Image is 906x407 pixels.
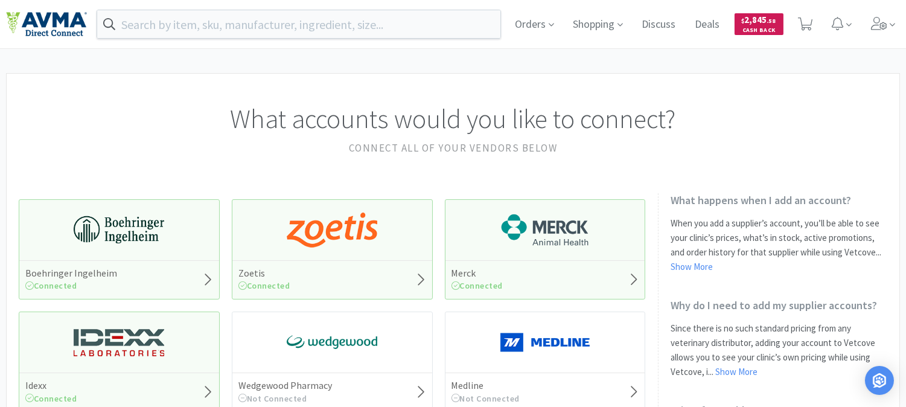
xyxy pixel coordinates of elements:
[500,212,590,248] img: 6d7abf38e3b8462597f4a2f88dede81e_176.png
[25,393,77,404] span: Connected
[19,140,887,156] h2: Connect all of your vendors below
[238,393,307,404] span: Not Connected
[287,212,377,248] img: a673e5ab4e5e497494167fe422e9a3ab.png
[238,379,332,392] h5: Wedgewood Pharmacy
[451,280,503,291] span: Connected
[671,216,887,274] p: When you add a supplier’s account, you’ll be able to see your clinic’s prices, what’s in stock, a...
[865,366,894,395] div: Open Intercom Messenger
[671,193,887,207] h2: What happens when I add an account?
[742,17,745,25] span: $
[735,8,783,40] a: $2,845.58Cash Back
[6,11,87,37] img: e4e33dab9f054f5782a47901c742baa9_102.png
[671,261,713,272] a: Show More
[74,212,164,248] img: 730db3968b864e76bcafd0174db25112_22.png
[19,98,887,140] h1: What accounts would you like to connect?
[637,19,681,30] a: Discuss
[767,17,776,25] span: . 58
[74,324,164,361] img: 13250b0087d44d67bb1668360c5632f9_13.png
[451,393,520,404] span: Not Connected
[238,280,290,291] span: Connected
[671,321,887,379] p: Since there is no such standard pricing from any veterinary distributor, adding your account to V...
[742,14,776,25] span: 2,845
[97,10,500,38] input: Search by item, sku, manufacturer, ingredient, size...
[691,19,725,30] a: Deals
[451,267,503,280] h5: Merck
[25,267,117,280] h5: Boehringer Ingelheim
[287,324,377,361] img: e40baf8987b14801afb1611fffac9ca4_8.png
[500,324,590,361] img: a646391c64b94eb2892348a965bf03f3_134.png
[742,27,776,35] span: Cash Back
[238,267,290,280] h5: Zoetis
[671,298,887,312] h2: Why do I need to add my supplier accounts?
[715,366,758,377] a: Show More
[25,280,77,291] span: Connected
[25,379,77,392] h5: Idexx
[451,379,520,392] h5: Medline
